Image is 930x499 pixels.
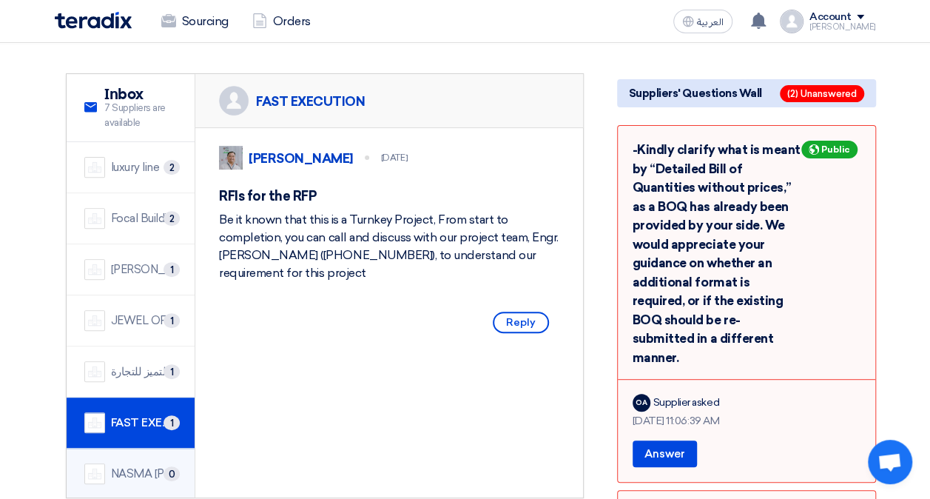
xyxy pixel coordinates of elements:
span: 1 [164,415,180,430]
img: company-name [84,157,105,178]
div: OA [633,394,650,412]
span: 1 [164,262,180,277]
h2: Inbox [104,86,177,104]
div: -Kindly clarify what is meant by “Detailed Bill of Quantities without prices,” as a BOQ has alrea... [633,141,860,367]
img: Teradix logo [55,12,132,29]
div: luxury line [111,159,160,176]
button: العربية [673,10,732,33]
span: (2) Unanswered [780,85,864,102]
img: profile_test.png [780,10,803,33]
img: company-name [84,259,105,280]
span: 2 [164,160,180,175]
img: company-name [84,412,105,433]
div: شركة اميال التميز للتجارة [111,364,178,381]
span: 2 [164,211,180,226]
div: FAST EXECUTION [256,93,365,110]
div: Focal Buildings Solutions (FBS) [111,210,178,227]
div: Be it known that this is a Turnkey Project, From start to completion, you can call and discuss wi... [219,211,559,282]
span: 7 Suppliers are available [104,101,177,130]
a: Orders [240,5,323,38]
div: Supplier asked [653,395,719,410]
span: 0 [164,466,180,481]
div: [DATE] [381,151,408,164]
div: NASMA [PERSON_NAME] CONTRACTING CO [111,466,178,483]
img: IMG_1753965247717.jpg [219,146,243,170]
h5: RFIs for the RFP [219,187,559,205]
div: [DATE] 11:06:39 AM [633,413,860,429]
span: العربية [697,17,724,27]
img: company-name [84,361,105,382]
a: Open chat [868,440,912,484]
span: Reply [493,312,549,333]
div: Account [809,11,852,24]
span: Suppliers' Questions Wall [629,85,762,101]
div: [PERSON_NAME] [249,150,353,167]
img: company-name [84,208,105,229]
div: FAST EXECUTION [111,415,178,432]
span: Public [821,144,850,155]
div: [PERSON_NAME] [809,23,876,31]
a: Sourcing [149,5,240,38]
div: JEWEL OF THE CRADLE [111,312,178,329]
div: [PERSON_NAME] Saudi Arabia Ltd. [111,261,178,278]
span: 1 [164,313,180,328]
img: company-name [84,310,105,331]
img: company-name [84,463,105,484]
button: Answer [633,441,697,467]
span: 1 [164,364,180,379]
